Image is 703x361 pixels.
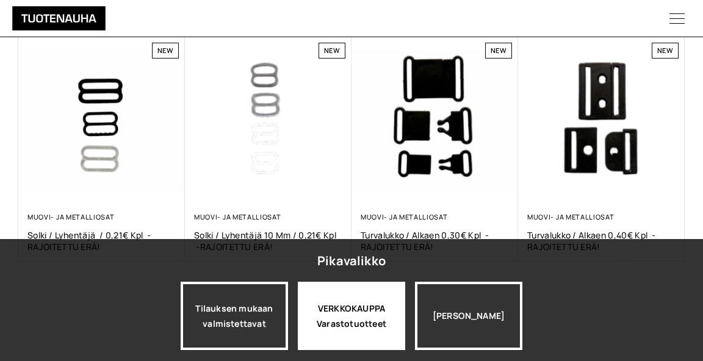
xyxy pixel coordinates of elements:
[527,212,614,221] a: Muovi- ja metalliosat
[27,212,114,221] a: Muovi- ja metalliosat
[361,229,509,252] a: Turvalukko / alkaen 0,30€ kpl -RAJOITETTU ERÄ!
[298,282,405,350] a: VERKKOKAUPPAVarastotuotteet
[317,250,386,272] div: Pikavalikko
[527,229,676,252] a: Turvalukko / alkaen 0,40€ kpl -RAJOITETTU ERÄ!
[27,229,176,252] a: Solki / lyhentäjä / 0,21€ kpl -RAJOITETTU ERÄ!
[415,282,522,350] div: [PERSON_NAME]
[361,212,447,221] a: Muovi- ja metalliosat
[194,212,281,221] a: Muovi- ja metalliosat
[181,282,288,350] a: Tilauksen mukaan valmistettavat
[194,229,342,252] a: Solki / lyhentäjä 10 mm / 0,21€ kpl -RAJOITETTU ERÄ!
[298,282,405,350] div: VERKKOKAUPPA Varastotuotteet
[12,6,106,30] img: Tuotenauha Oy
